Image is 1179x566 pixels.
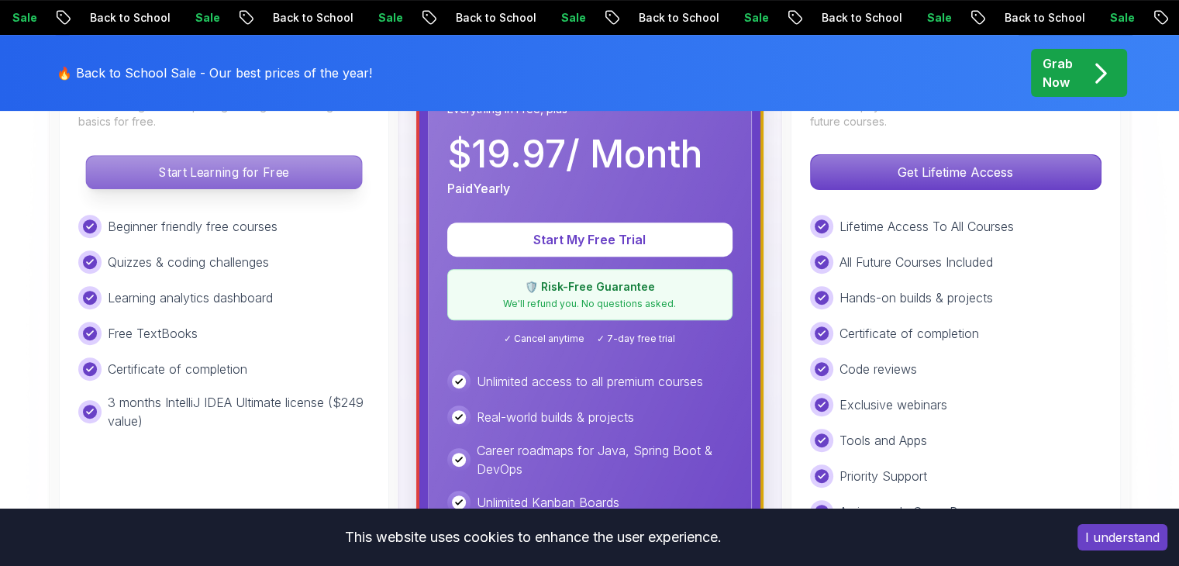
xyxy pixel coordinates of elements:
p: Back to School [805,10,911,26]
p: Back to School [988,10,1094,26]
p: Hands-on builds & projects [839,288,993,307]
p: 🛡️ Risk-Free Guarantee [457,279,722,295]
p: Sale [911,10,960,26]
button: Get Lifetime Access [810,154,1101,190]
p: Exclusive webinars [839,395,947,414]
span: ✓ Cancel anytime [504,333,584,345]
p: Real-world builds & projects [477,408,634,426]
p: Career roadmaps for Java, Spring Boot & DevOps [477,441,733,478]
p: Certificate of completion [108,360,247,378]
p: Lifetime Access To All Courses [839,217,1014,236]
p: Sale [179,10,229,26]
p: Priority Support [839,467,927,485]
button: Start Learning for Free [85,155,362,189]
p: Code reviews [839,360,917,378]
p: Sale [362,10,412,26]
button: Start My Free Trial [447,223,733,257]
p: Paid Yearly [447,179,510,198]
div: This website uses cookies to enhance the user experience. [12,520,1054,554]
p: Beginner friendly free courses [108,217,278,236]
p: Certificate of completion [839,324,979,343]
p: Learning analytics dashboard [108,288,273,307]
p: Free TextBooks [108,324,198,343]
p: 🔥 Back to School Sale - Our best prices of the year! [57,64,372,82]
p: Back to School [74,10,179,26]
p: Back to School [257,10,362,26]
a: Start Learning for Free [78,164,370,180]
a: Get Lifetime Access [810,164,1101,180]
p: Unlimited Kanban Boards [477,493,619,512]
p: $ 19.97 / Month [447,136,702,173]
p: Start Learning for Free [86,156,361,188]
p: Sale [1094,10,1143,26]
p: Sale [728,10,777,26]
p: Ideal for beginners exploring coding and learning the basics for free. [78,98,370,129]
p: Back to School [622,10,728,26]
p: Sale [545,10,595,26]
p: All Future Courses Included [839,253,993,271]
p: Unlimited access to all premium courses [477,372,703,391]
p: Tools and Apps [839,431,927,450]
p: One-time payment for lifetime access to all current and future courses. [810,98,1101,129]
p: Back to School [440,10,545,26]
p: Quizzes & coding challenges [108,253,269,271]
p: Amigoscode Swag Box [839,502,973,521]
p: We'll refund you. No questions asked. [457,298,722,310]
p: 3 months IntelliJ IDEA Ultimate license ($249 value) [108,393,370,430]
p: Start My Free Trial [466,230,714,249]
p: Grab Now [1043,54,1073,91]
a: Start My Free Trial [447,232,733,247]
span: ✓ 7-day free trial [597,333,675,345]
p: Get Lifetime Access [811,155,1101,189]
button: Accept cookies [1077,524,1167,550]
